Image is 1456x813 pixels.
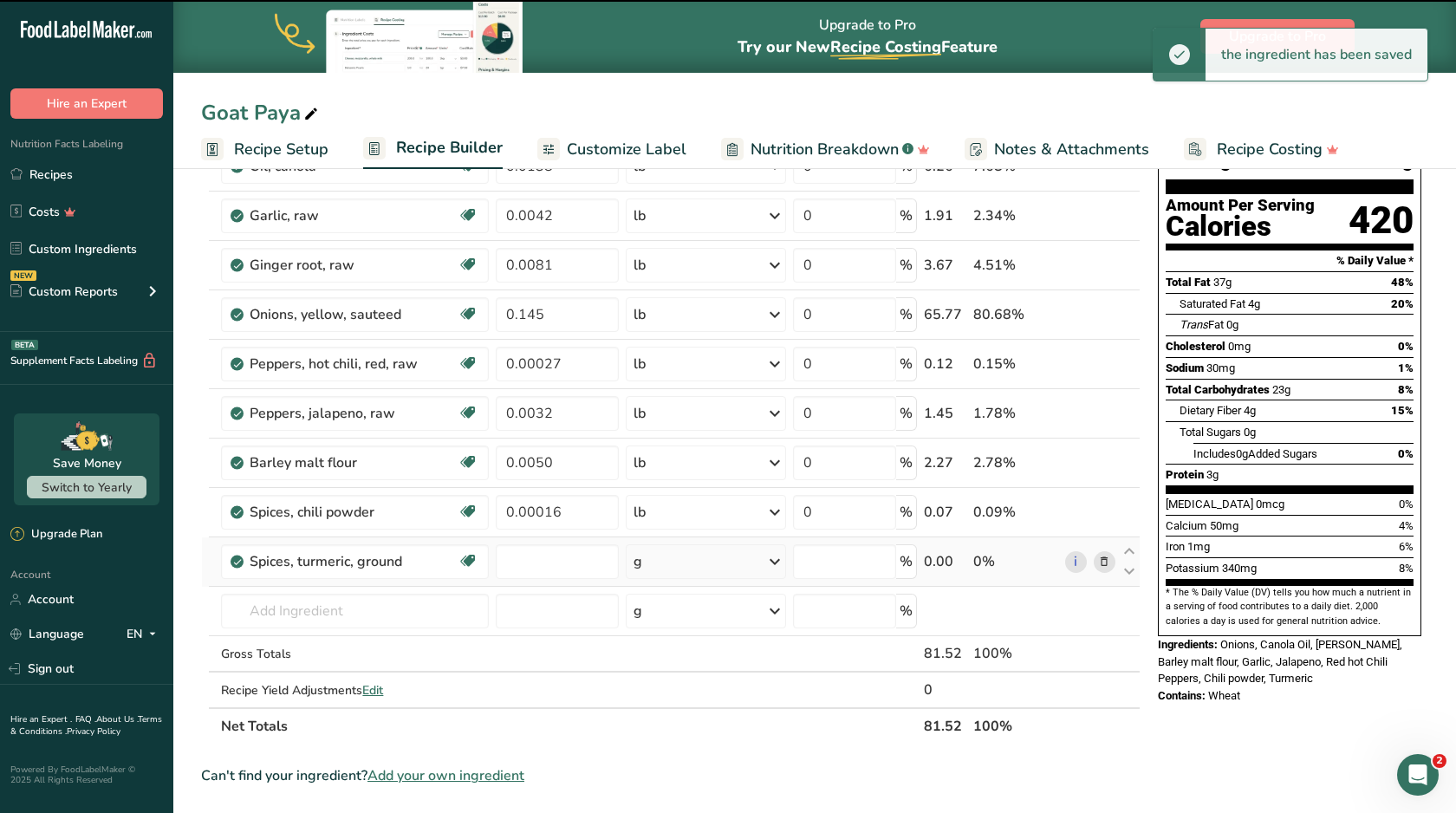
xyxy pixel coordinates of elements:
[10,270,36,281] div: NEW
[1166,586,1414,628] section: * The % Daily Value (DV) tells you how much a nutrient in a serving of food contributes to a dail...
[10,88,163,119] button: Hire an Expert
[1248,297,1260,310] span: 4g
[1180,297,1245,310] span: Saturated Fat
[924,551,966,572] div: 0.00
[924,452,966,473] div: 2.27
[634,452,646,473] div: lb
[973,452,1058,473] div: 2.78%
[1398,447,1414,460] span: 0%
[1397,754,1439,796] iframe: Intercom live chat
[367,765,524,786] span: Add your own ingredient
[250,304,458,325] div: Onions, yellow, sauteed
[973,304,1058,325] div: 80.68%
[738,36,998,57] span: Try our New Feature
[994,138,1149,161] span: Notes & Attachments
[973,502,1058,523] div: 0.09%
[1166,498,1253,511] span: [MEDICAL_DATA]
[1166,340,1225,353] span: Cholesterol
[250,205,458,226] div: Garlic, raw
[634,502,646,523] div: lb
[1180,426,1241,439] span: Total Sugars
[1166,562,1219,575] span: Potassium
[634,354,646,374] div: lb
[1158,638,1402,685] span: Onions, Canola Oil, [PERSON_NAME], Barley malt flour, Garlic, Jalapeno, Red hot Chili Peppers, Ch...
[924,304,966,325] div: 65.77
[53,454,121,472] div: Save Money
[973,551,1058,572] div: 0%
[634,205,646,226] div: lb
[1398,361,1414,374] span: 1%
[10,764,163,785] div: Powered By FoodLabelMaker © 2025 All Rights Reserved
[634,255,646,276] div: lb
[1217,138,1323,161] span: Recipe Costing
[1193,447,1317,460] span: Includes Added Sugars
[634,403,646,424] div: lb
[96,713,138,725] a: About Us .
[924,643,966,664] div: 81.52
[250,502,458,523] div: Spices, chili powder
[924,502,966,523] div: 0.07
[924,403,966,424] div: 1.45
[1272,383,1290,396] span: 23g
[1433,754,1446,768] span: 2
[250,452,458,473] div: Barley malt flour
[42,479,132,496] span: Switch to Yearly
[75,713,96,725] a: FAQ .
[1180,318,1224,331] span: Fat
[27,476,146,498] button: Switch to Yearly
[1206,468,1219,481] span: 3g
[1228,340,1251,353] span: 0mg
[830,36,941,57] span: Recipe Costing
[973,255,1058,276] div: 4.51%
[127,624,163,645] div: EN
[1398,383,1414,396] span: 8%
[1349,198,1414,244] div: 420
[1180,318,1208,331] i: Trans
[970,707,1062,744] th: 100%
[218,707,920,744] th: Net Totals
[1256,498,1284,511] span: 0mcg
[234,138,328,161] span: Recipe Setup
[1200,19,1355,54] button: Upgrade to Pro
[567,138,686,161] span: Customize Label
[1166,250,1414,271] section: % Daily Value *
[1399,562,1414,575] span: 8%
[1158,689,1206,702] span: Contains:
[363,128,503,170] a: Recipe Builder
[1065,551,1087,573] a: i
[1166,214,1315,239] div: Calories
[250,551,458,572] div: Spices, turmeric, ground
[1210,519,1238,532] span: 50mg
[1166,519,1207,532] span: Calcium
[1213,276,1232,289] span: 37g
[634,304,646,325] div: lb
[1244,404,1256,417] span: 4g
[634,601,642,621] div: g
[11,340,38,350] div: BETA
[1166,468,1204,481] span: Protein
[1206,29,1427,81] div: the ingredient has been saved
[221,681,489,699] div: Recipe Yield Adjustments
[634,551,642,572] div: g
[1399,519,1414,532] span: 4%
[201,765,1141,786] div: Can't find your ingredient?
[1166,198,1315,214] div: Amount Per Serving
[250,255,458,276] div: Ginger root, raw
[973,354,1058,374] div: 0.15%
[1236,447,1248,460] span: 0g
[924,255,966,276] div: 3.67
[10,283,118,301] div: Custom Reports
[10,713,72,725] a: Hire an Expert .
[1180,404,1241,417] span: Dietary Fiber
[1187,540,1210,553] span: 1mg
[973,205,1058,226] div: 2.34%
[221,594,489,628] input: Add Ingredient
[1399,498,1414,511] span: 0%
[920,707,970,744] th: 81.52
[396,136,503,159] span: Recipe Builder
[751,138,899,161] span: Nutrition Breakdown
[973,403,1058,424] div: 1.78%
[1222,562,1257,575] span: 340mg
[1158,638,1218,651] span: Ingredients:
[1166,540,1185,553] span: Iron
